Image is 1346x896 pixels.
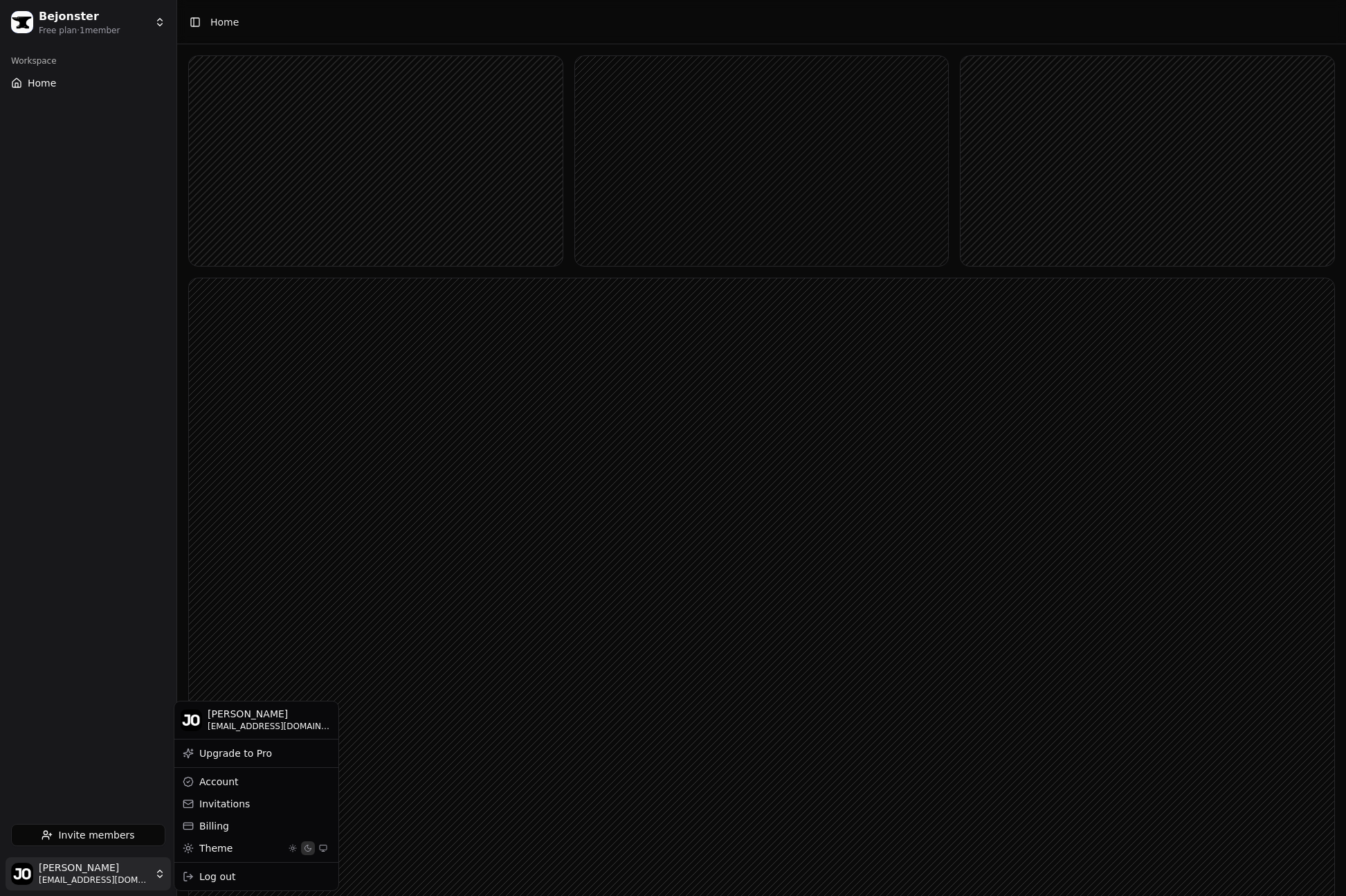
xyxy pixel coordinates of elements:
[286,841,300,855] button: Activer le mode clair
[199,841,280,855] span: Theme
[177,793,336,815] div: Invitations
[177,815,336,837] div: Billing
[180,709,202,731] img: Jo B
[208,708,333,721] span: [PERSON_NAME]
[177,771,336,793] div: Account
[316,841,330,855] button: Utiliser les préférences système
[177,742,336,764] div: Upgrade to Pro
[208,721,333,732] span: [EMAIL_ADDRESS][DOMAIN_NAME]
[177,866,336,888] div: Log out
[301,841,315,855] button: Activer le mode sombre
